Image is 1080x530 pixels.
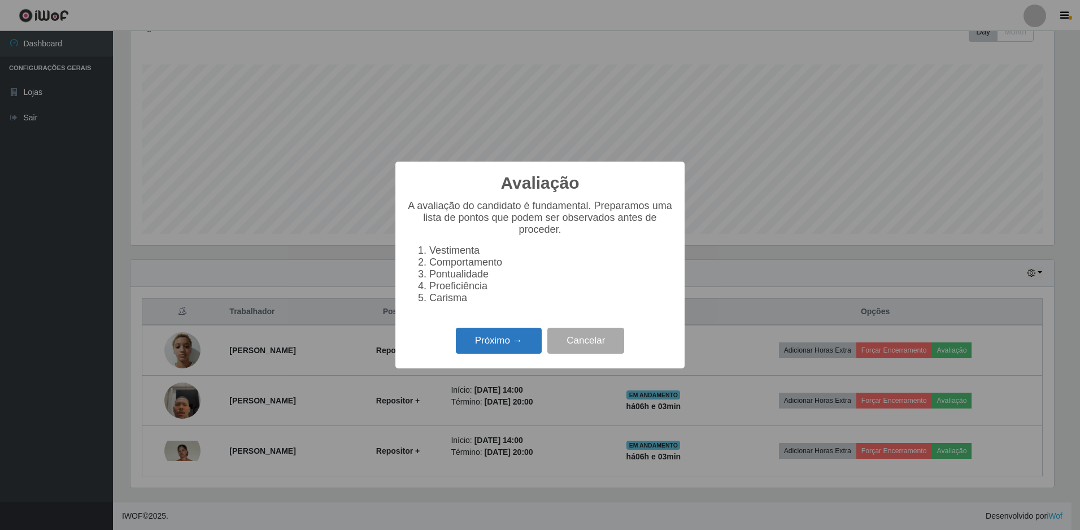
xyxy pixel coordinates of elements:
li: Carisma [429,292,673,304]
p: A avaliação do candidato é fundamental. Preparamos uma lista de pontos que podem ser observados a... [407,200,673,236]
li: Pontualidade [429,268,673,280]
li: Comportamento [429,257,673,268]
button: Cancelar [547,328,624,354]
li: Vestimenta [429,245,673,257]
h2: Avaliação [501,173,580,193]
li: Proeficiência [429,280,673,292]
button: Próximo → [456,328,542,354]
